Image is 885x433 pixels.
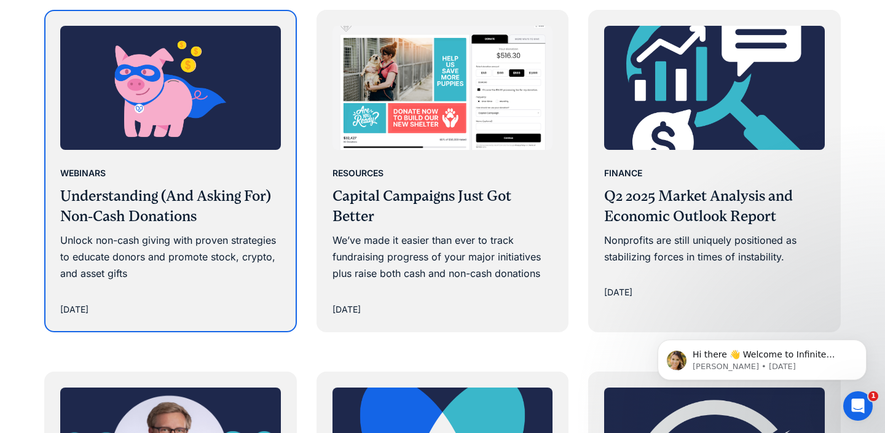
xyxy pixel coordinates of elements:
[604,232,825,265] div: Nonprofits are still uniquely positioned as stabilizing forces in times of instability.
[604,186,825,227] h3: Q2 2025 Market Analysis and Economic Outlook Report
[60,232,281,283] div: Unlock non-cash giving with proven strategies to educate donors and promote stock, crypto, and as...
[604,166,642,181] div: Finance
[332,186,553,227] h3: Capital Campaigns Just Got Better
[60,166,106,181] div: Webinars
[589,11,840,314] a: FinanceQ2 2025 Market Analysis and Economic Outlook ReportNonprofits are still uniquely positione...
[639,314,885,400] iframe: Intercom notifications message
[332,166,383,181] div: Resources
[318,11,568,331] a: ResourcesCapital Campaigns Just Got BetterWe’ve made it easier than ever to track fundraising pro...
[332,302,361,317] div: [DATE]
[843,391,873,421] iframe: Intercom live chat
[332,232,553,283] div: We’ve made it easier than ever to track fundraising progress of your major initiatives plus raise...
[45,11,296,331] a: WebinarsUnderstanding (And Asking For) Non-Cash DonationsUnlock non-cash giving with proven strat...
[868,391,878,401] span: 1
[604,285,632,300] div: [DATE]
[60,302,88,317] div: [DATE]
[60,186,281,227] h3: Understanding (And Asking For) Non-Cash Donations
